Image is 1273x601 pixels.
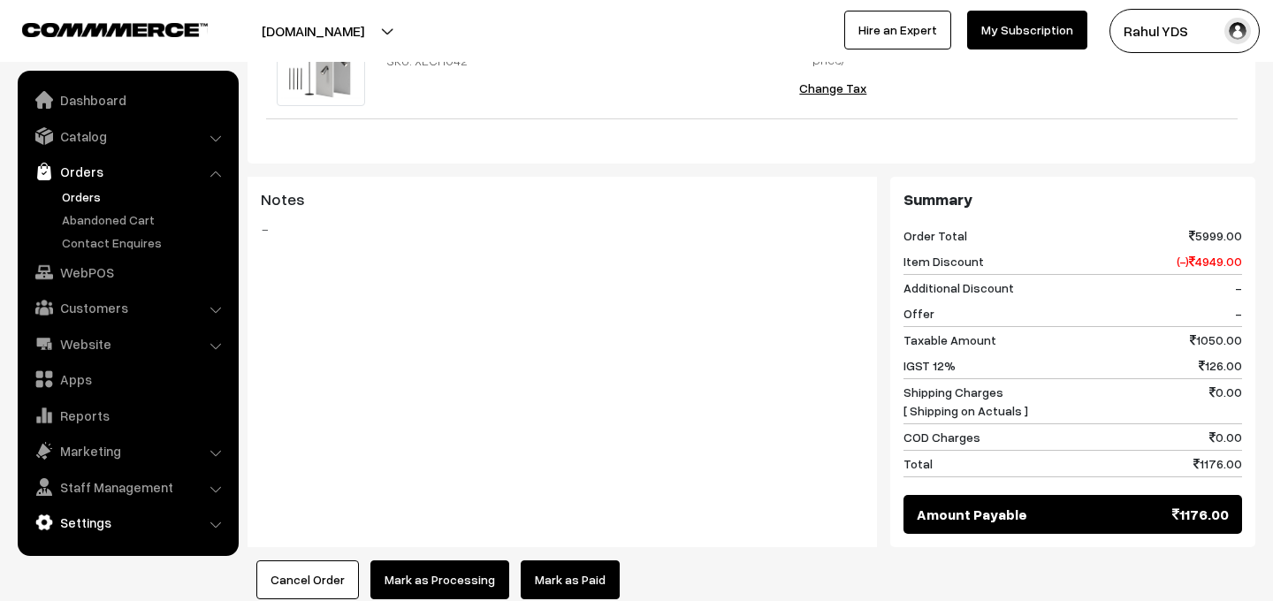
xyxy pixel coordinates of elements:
[785,69,880,108] button: Change Tax
[903,331,996,349] span: Taxable Amount
[22,328,232,360] a: Website
[1109,9,1260,53] button: Rahul YDS
[903,428,980,446] span: COD Charges
[903,454,933,473] span: Total
[22,506,232,538] a: Settings
[57,233,232,252] a: Contact Enquires
[1235,304,1242,323] span: -
[844,11,951,49] a: Hire an Expert
[261,218,864,240] blockquote: -
[903,226,967,245] span: Order Total
[521,560,620,599] a: Mark as Paid
[22,471,232,503] a: Staff Management
[917,504,1027,525] span: Amount Payable
[903,278,1014,297] span: Additional Discount
[1224,18,1251,44] img: user
[1177,252,1242,270] span: (-) 4949.00
[22,18,177,39] a: COMMMERCE
[57,210,232,229] a: Abandoned Cart
[22,363,232,395] a: Apps
[903,252,984,270] span: Item Discount
[22,399,232,431] a: Reports
[22,84,232,116] a: Dashboard
[1189,226,1242,245] span: 5999.00
[967,11,1087,49] a: My Subscription
[903,190,1242,209] h3: Summary
[22,292,232,323] a: Customers
[903,356,956,375] span: IGST 12%
[22,256,232,288] a: WebPOS
[370,560,509,599] button: Mark as Processing
[1209,383,1242,420] span: 0.00
[57,187,232,206] a: Orders
[1172,504,1229,525] span: 1176.00
[22,23,208,36] img: COMMMERCE
[261,190,864,209] h3: Notes
[1209,428,1242,446] span: 0.00
[22,156,232,187] a: Orders
[1193,454,1242,473] span: 1176.00
[1235,278,1242,297] span: -
[256,560,359,599] button: Cancel Order
[903,304,934,323] span: Offer
[200,9,426,53] button: [DOMAIN_NAME]
[1199,356,1242,375] span: 126.00
[1190,331,1242,349] span: 1050.00
[22,435,232,467] a: Marketing
[22,120,232,152] a: Catalog
[903,383,1028,420] span: Shipping Charges [ Shipping on Actuals ]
